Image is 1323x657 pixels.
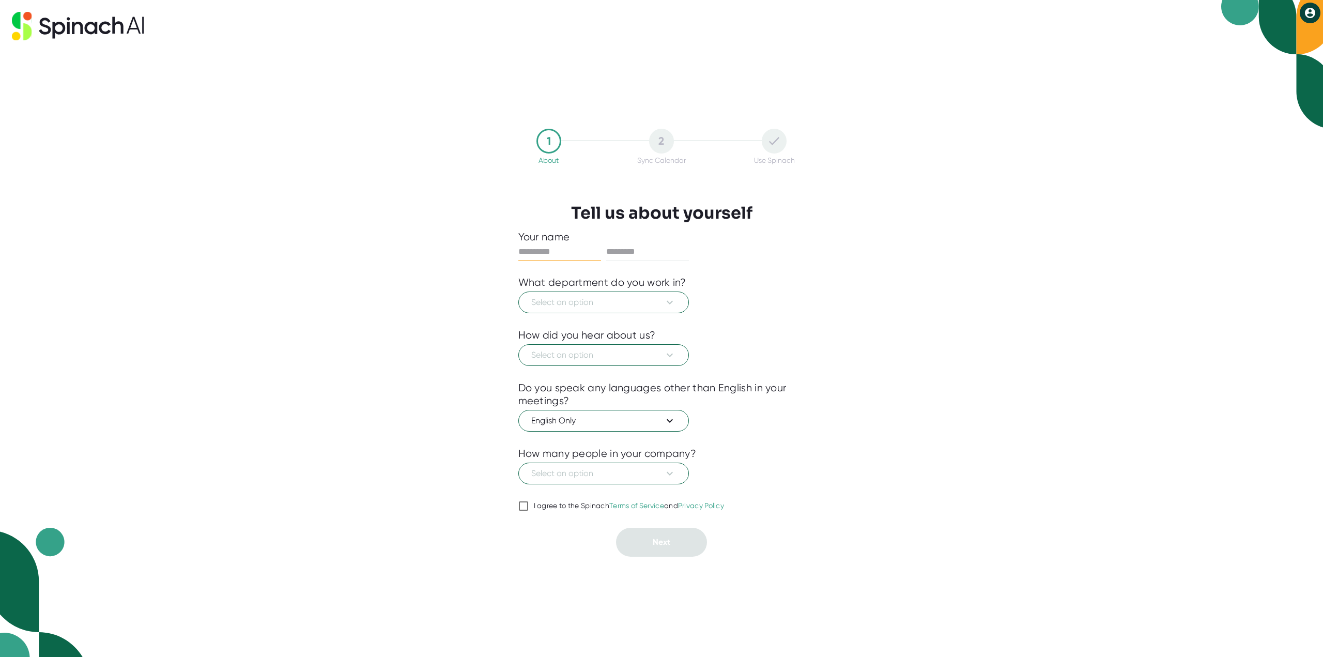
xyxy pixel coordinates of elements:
div: Sync Calendar [637,156,686,164]
button: Select an option [518,292,689,313]
div: Use Spinach [754,156,795,164]
div: 1 [536,129,561,154]
span: Next [653,537,670,547]
div: How did you hear about us? [518,329,656,342]
a: Terms of Service [609,501,664,510]
div: I agree to the Spinach and [534,501,725,511]
span: Select an option [531,349,676,361]
div: Your name [518,231,805,243]
div: How many people in your company? [518,447,697,460]
div: What department do you work in? [518,276,686,289]
span: Select an option [531,467,676,480]
a: Privacy Policy [678,501,724,510]
h3: Tell us about yourself [571,203,752,223]
button: Select an option [518,344,689,366]
div: Do you speak any languages other than English in your meetings? [518,381,805,407]
button: Select an option [518,463,689,484]
span: Select an option [531,296,676,309]
div: About [539,156,559,164]
span: English Only [531,415,676,427]
button: Next [616,528,707,557]
button: English Only [518,410,689,432]
div: 2 [649,129,674,154]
